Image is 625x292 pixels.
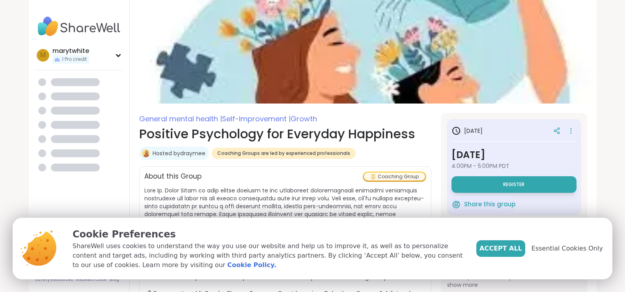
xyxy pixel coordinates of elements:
a: Safety Resources [35,277,73,283]
img: ShareWell Logomark [451,200,461,209]
h3: [DATE] [451,148,576,162]
p: ShareWell uses cookies to understand the way you use our website and help us to improve it, as we... [73,241,464,270]
h3: [DATE] [451,126,483,136]
img: ShareWell Nav Logo [35,13,123,40]
img: draymee [142,149,150,157]
a: Redeem Code [76,277,106,283]
a: Cookie Policy. [228,260,276,270]
span: 4:00PM - 5:00PM PDT [451,162,576,170]
span: show more [447,281,581,289]
a: Hosted bydraymee [153,149,205,157]
span: Coaching Groups are led by experienced professionals [217,150,350,156]
a: Blog [110,277,119,283]
button: Accept All [476,240,525,257]
span: Share this group [464,200,515,209]
h2: About this Group [144,171,201,182]
span: Accept All [479,244,522,253]
button: Share this group [451,196,515,213]
h1: Positive Psychology for Everyday Happiness [139,124,431,143]
span: Register [503,181,524,188]
p: Cookie Preferences [73,227,464,241]
div: Coaching Group [364,173,425,181]
span: 1 Pro credit [62,56,87,63]
button: Register [451,176,576,193]
span: m [40,50,46,60]
span: Self-Improvement | [222,114,291,124]
span: Essential Cookies Only [532,244,603,253]
span: Growth [291,114,317,124]
div: marytwhite [52,47,89,55]
span: General mental health | [139,114,222,124]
